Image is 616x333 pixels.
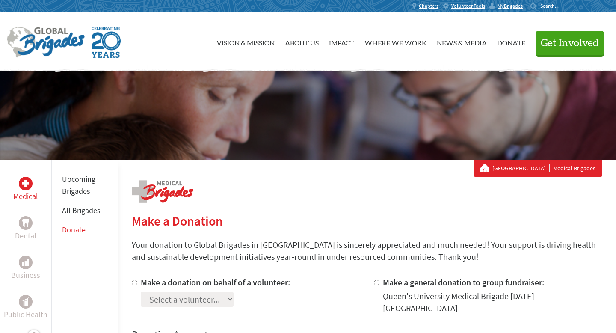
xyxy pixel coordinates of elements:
[13,190,38,202] p: Medical
[22,297,29,306] img: Public Health
[492,164,550,172] a: [GEOGRAPHIC_DATA]
[451,3,485,9] span: Volunteer Tools
[383,290,602,314] div: Queen's University Medical Brigade [DATE] [GEOGRAPHIC_DATA]
[13,177,38,202] a: MedicalMedical
[364,19,426,64] a: Where We Work
[92,27,121,58] img: Global Brigades Celebrating 20 Years
[22,219,29,227] img: Dental
[541,38,599,48] span: Get Involved
[4,295,47,321] a: Public HealthPublic Health
[480,164,595,172] div: Medical Brigades
[62,225,86,235] a: Donate
[22,180,29,187] img: Medical
[19,216,33,230] div: Dental
[7,27,85,58] img: Global Brigades Logo
[62,170,108,201] li: Upcoming Brigades
[19,177,33,190] div: Medical
[62,174,95,196] a: Upcoming Brigades
[437,19,487,64] a: News & Media
[62,220,108,239] li: Donate
[19,256,33,269] div: Business
[329,19,354,64] a: Impact
[536,31,604,55] button: Get Involved
[383,277,545,288] label: Make a general donation to group fundraiser:
[498,3,523,9] span: MyBrigades
[15,230,36,242] p: Dental
[132,180,193,203] img: logo-medical.png
[4,309,47,321] p: Public Health
[216,19,275,64] a: Vision & Mission
[132,239,602,263] p: Your donation to Global Brigades in [GEOGRAPHIC_DATA] is sincerely appreciated and much needed! Y...
[62,201,108,220] li: All Brigades
[15,216,36,242] a: DentalDental
[285,19,319,64] a: About Us
[419,3,438,9] span: Chapters
[22,259,29,266] img: Business
[11,256,40,281] a: BusinessBusiness
[19,295,33,309] div: Public Health
[141,277,290,288] label: Make a donation on behalf of a volunteer:
[132,213,602,229] h2: Make a Donation
[497,19,525,64] a: Donate
[540,3,565,9] input: Search...
[62,205,101,215] a: All Brigades
[11,269,40,281] p: Business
